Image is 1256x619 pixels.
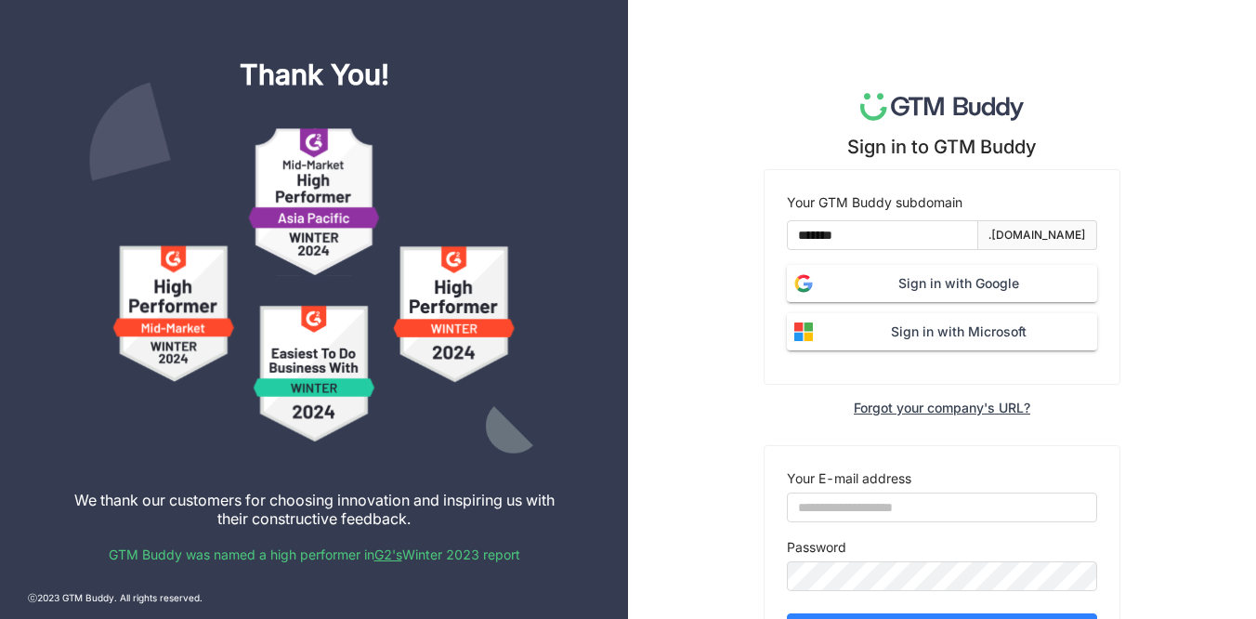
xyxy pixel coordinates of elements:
[787,267,820,300] img: login-google.svg
[374,547,402,562] a: G2's
[787,537,846,558] label: Password
[787,468,911,489] label: Your E-mail address
[787,313,1097,350] button: Sign in with Microsoft
[787,315,820,349] img: login-microsoft.svg
[787,265,1097,302] button: Sign in with Google
[854,400,1030,415] div: Forgot your company's URL?
[988,227,1086,244] div: .[DOMAIN_NAME]
[847,136,1037,158] div: Sign in to GTM Buddy
[820,322,1097,342] span: Sign in with Microsoft
[860,93,1025,121] img: logo
[820,273,1097,294] span: Sign in with Google
[787,192,1097,213] div: Your GTM Buddy subdomain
